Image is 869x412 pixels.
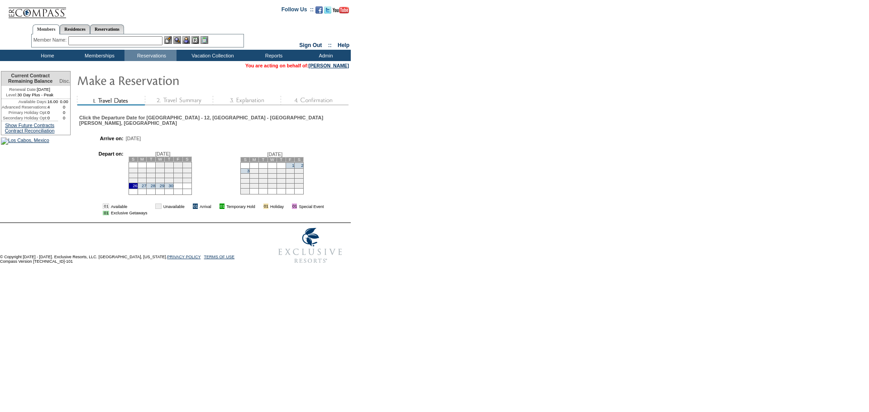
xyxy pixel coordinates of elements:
[84,136,124,141] td: Arrive on:
[5,128,55,133] a: Contract Reconciliation
[315,6,323,14] img: Become our fan on Facebook
[315,9,323,14] a: Become our fan on Facebook
[77,96,145,105] img: step1_state2.gif
[267,157,277,162] td: W
[147,156,156,161] td: T
[129,178,138,183] td: 19
[147,173,156,178] td: 14
[151,184,155,188] a: 28
[6,92,17,98] span: Level:
[282,5,314,16] td: Follow Us ::
[295,183,304,188] td: 30
[182,178,191,183] td: 25
[111,204,148,209] td: Available
[103,211,109,215] td: 01
[241,188,250,194] td: 31
[167,255,201,259] a: PRIVACY POLICY
[299,50,351,61] td: Admin
[90,24,124,34] a: Reservations
[277,168,286,173] td: 7
[1,115,48,121] td: Secondary Holiday Opt:
[267,173,277,178] td: 13
[182,168,191,173] td: 11
[247,169,249,173] a: 3
[77,71,258,89] img: Make Reservation
[226,204,255,209] td: Temporary Hold
[60,24,90,34] a: Residences
[292,204,297,209] td: 01
[338,42,349,48] a: Help
[164,36,172,44] img: b_edit.gif
[169,184,173,188] a: 30
[1,104,48,110] td: Advanced Reservations:
[124,50,177,61] td: Reservations
[103,204,109,209] td: 01
[182,36,190,44] img: Impersonate
[48,99,58,104] td: 16.00
[163,204,185,209] td: Unavailable
[333,7,349,14] img: Subscribe to our YouTube Channel
[58,104,70,110] td: 0
[250,178,259,183] td: 18
[193,204,198,209] td: 01
[204,255,235,259] a: TERMS OF USE
[295,178,304,183] td: 23
[309,63,349,68] a: [PERSON_NAME]
[149,204,153,208] img: i.gif
[48,115,58,121] td: 0
[138,178,147,183] td: 20
[250,157,259,162] td: M
[138,168,147,173] td: 6
[126,136,141,141] span: [DATE]
[165,168,174,173] td: 9
[1,92,58,99] td: 30 Day Plus - Peak
[142,184,146,188] a: 27
[1,99,48,104] td: Available Days:
[241,183,250,188] td: 24
[295,168,304,173] td: 9
[1,86,58,92] td: [DATE]
[58,99,70,104] td: 0.00
[277,157,286,162] td: T
[48,104,58,110] td: 4
[173,178,182,183] td: 24
[156,162,165,168] td: 1
[59,78,70,84] span: Disc.
[286,173,295,178] td: 15
[9,87,37,92] span: Renewal Date:
[182,156,191,161] td: S
[145,96,213,105] img: step2_state1.gif
[213,96,281,105] img: step3_state1.gif
[241,178,250,183] td: 17
[58,110,70,115] td: 0
[245,63,349,68] span: You are acting on behalf of:
[111,211,148,215] td: Exclusive Getaways
[173,156,182,161] td: F
[259,157,268,162] td: T
[259,168,268,173] td: 5
[299,42,322,48] a: Sign Out
[147,168,156,173] td: 7
[259,173,268,178] td: 12
[200,204,211,209] td: Arrival
[155,204,161,209] td: 01
[129,156,138,161] td: S
[286,157,295,162] td: F
[241,173,250,178] td: 10
[20,50,72,61] td: Home
[165,173,174,178] td: 16
[301,163,303,168] a: 2
[79,115,348,126] div: Click the Departure Date for [GEOGRAPHIC_DATA] - 12, [GEOGRAPHIC_DATA] - [GEOGRAPHIC_DATA][PERSON...
[72,50,124,61] td: Memberships
[328,42,332,48] span: ::
[138,156,147,161] td: M
[259,178,268,183] td: 19
[191,36,199,44] img: Reservations
[173,36,181,44] img: View
[1,137,49,145] img: Los Cabos, Mexico
[1,110,48,115] td: Primary Holiday Opt:
[173,162,182,168] td: 3
[1,71,58,86] td: Current Contract Remaining Balance
[250,183,259,188] td: 25
[277,173,286,178] td: 14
